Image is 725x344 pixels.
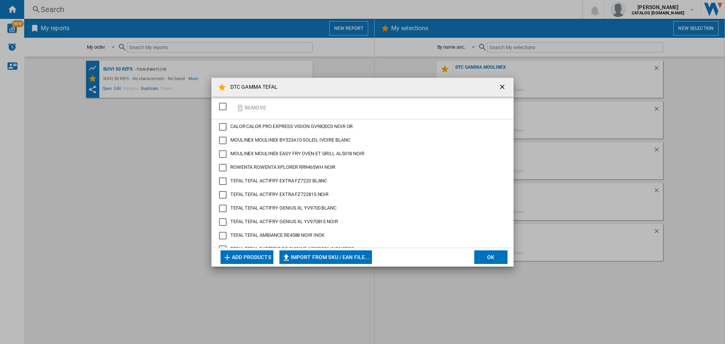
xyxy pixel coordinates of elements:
md-checkbox: TEFAL BATTERIE DE CUISINE A705S936 INOX 9PCS [219,245,500,253]
button: Remove [233,99,268,117]
ng-md-icon: getI18NText('BUTTONS.CLOSE_DIALOG') [498,83,507,92]
md-checkbox: TEFAL ACTIFRY GENIUS XL YV970815 NOIR [219,218,500,226]
button: Import from SKU / EAN file... [279,250,372,264]
h4: DTC GAMMA TEFAL [227,83,278,91]
span: ROWENTA ROWENTA XPLORER RR9465WH NOIR [230,164,335,170]
span: CALOR CALOR PRO EXPRESS VISION GV9820C0 NOIR OR [230,123,353,129]
span: MOULINEX MOULINEX EASY FRY OVEN ET GRILL AL5018 NOIR [230,151,364,156]
span: TEFAL TEFAL ACTIFRY EXTRA FZ7220 BLANC [230,178,327,184]
span: TEFAL TEFAL ACTIFRY GENIUS XL YV9700 BLANC [230,205,336,211]
md-checkbox: TEFAL ACTIFRY EXTRA FZ7220 BLANC [219,177,500,185]
button: getI18NText('BUTTONS.CLOSE_DIALOG') [495,80,511,95]
md-checkbox: MOULINEX BY323A10 SOLEIL IVOIRE BLANC [219,137,500,144]
span: TEFAL TEFAL ACTIFRY EXTRA FZ722815 NOIR [230,191,329,197]
span: MOULINEX MOULINEX BY323A10 SOLEIL IVOIRE BLANC [230,137,350,143]
span: TEFAL TEFAL BATTERIE DE CUISINE A705S936 INOX 9PCS [230,246,354,251]
md-checkbox: TEFAL AMBIANCE RE4588 NOIR INOX [219,232,500,239]
md-checkbox: TEFAL ACTIFRY EXTRA FZ722815 NOIR [219,191,500,199]
md-checkbox: TEFAL ACTIFRY GENIUS XL YV9700 BLANC [219,205,500,212]
md-checkbox: SELECTIONS.EDITION_POPUP.SELECT_DESELECT [219,100,230,113]
span: TEFAL TEFAL AMBIANCE RE4588 NOIR INOX [230,232,324,238]
md-checkbox: CALOR PRO EXPRESS VISION GV9820C0 NOIR OR [219,123,500,131]
button: Add products [221,250,273,264]
md-checkbox: MOULINEX EASY FRY OVEN ET GRILL AL5018 NOIR [219,150,500,158]
span: TEFAL TEFAL ACTIFRY GENIUS XL YV970815 NOIR [230,219,338,224]
md-checkbox: ROWENTA XPLORER RR9465WH NOIR [219,164,500,171]
button: OK [474,250,507,264]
